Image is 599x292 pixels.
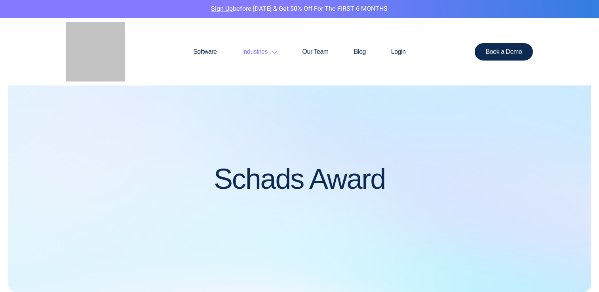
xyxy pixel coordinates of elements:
[486,49,522,55] span: Book a Demo
[290,33,341,71] a: Our Team
[378,33,418,71] a: Login
[341,33,378,71] a: Blog
[181,33,229,71] a: Software
[229,33,289,71] a: Industries
[211,4,233,13] a: Sign Up
[475,43,533,61] a: Book a Demo
[214,163,385,195] h1: Schads Award
[6,4,593,14] p: before [DATE] & Get 50% Off for the FIRST 6 MONTHS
